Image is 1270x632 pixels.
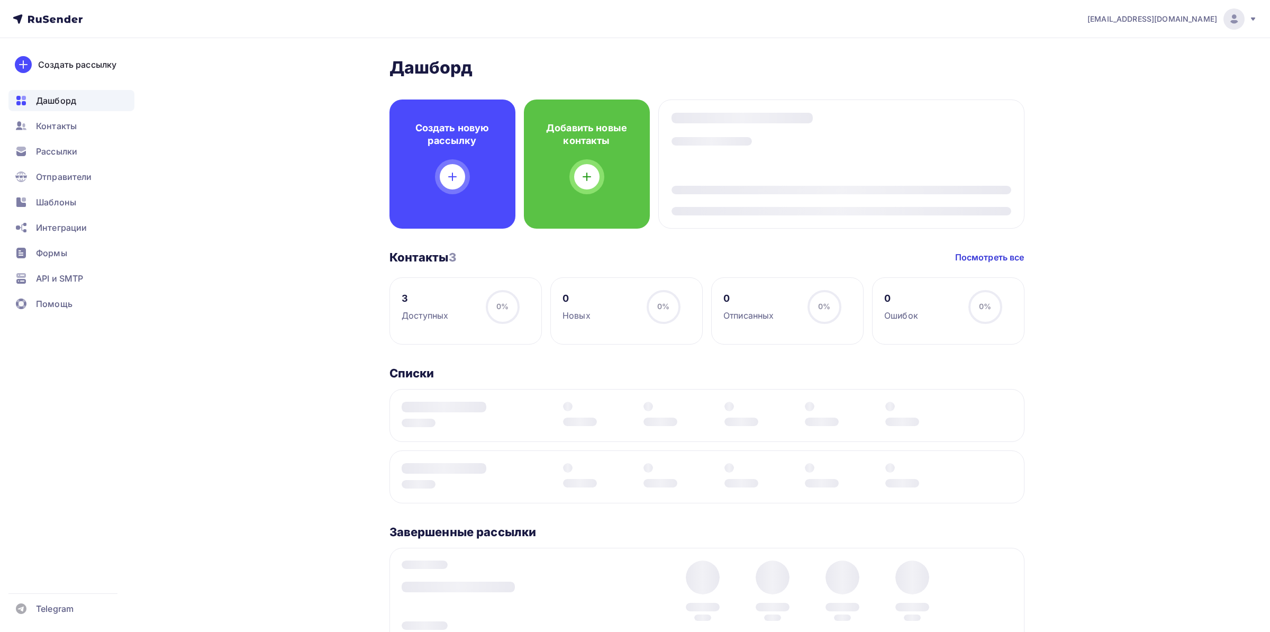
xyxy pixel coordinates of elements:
span: Интеграции [36,221,87,234]
a: Контакты [8,115,134,137]
div: 3 [402,292,448,305]
h4: Добавить новые контакты [541,122,633,147]
span: 0% [496,302,509,311]
a: Шаблоны [8,192,134,213]
span: Telegram [36,602,74,615]
a: [EMAIL_ADDRESS][DOMAIN_NAME] [1087,8,1257,30]
div: 0 [884,292,918,305]
span: 0% [979,302,991,311]
h3: Списки [389,366,434,381]
span: Помощь [36,297,72,310]
div: 0 [563,292,591,305]
div: Ошибок [884,309,918,322]
span: Контакты [36,120,77,132]
h3: Контакты [389,250,456,265]
span: 0% [818,302,830,311]
span: 0% [657,302,669,311]
div: Отписанных [723,309,774,322]
div: 0 [723,292,774,305]
div: Создать рассылку [38,58,116,71]
span: Формы [36,247,67,259]
span: Рассылки [36,145,77,158]
h2: Дашборд [389,57,1024,78]
span: Шаблоны [36,196,76,209]
a: Посмотреть все [955,251,1024,264]
span: API и SMTP [36,272,83,285]
span: Дашборд [36,94,76,107]
a: Отправители [8,166,134,187]
span: [EMAIL_ADDRESS][DOMAIN_NAME] [1087,14,1217,24]
div: Доступных [402,309,448,322]
h4: Создать новую рассылку [406,122,498,147]
h3: Завершенные рассылки [389,525,537,539]
a: Дашборд [8,90,134,111]
span: Отправители [36,170,92,183]
span: 3 [449,250,456,264]
a: Рассылки [8,141,134,162]
a: Формы [8,242,134,264]
div: Новых [563,309,591,322]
